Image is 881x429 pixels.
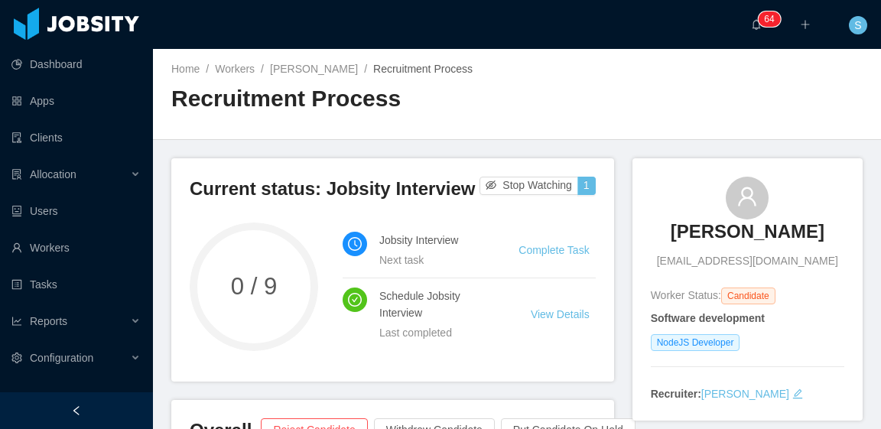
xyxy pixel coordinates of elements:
[531,308,590,320] a: View Details
[480,177,578,195] button: icon: eye-invisibleStop Watching
[671,219,824,244] h3: [PERSON_NAME]
[671,219,824,253] a: [PERSON_NAME]
[751,19,762,30] i: icon: bell
[657,253,838,269] span: [EMAIL_ADDRESS][DOMAIN_NAME]
[736,186,758,207] i: icon: user
[379,232,482,249] h4: Jobsity Interview
[519,244,589,256] a: Complete Task
[854,16,861,34] span: S
[577,177,596,195] button: 1
[379,324,494,341] div: Last completed
[30,168,76,180] span: Allocation
[701,388,789,400] a: [PERSON_NAME]
[11,196,141,226] a: icon: robotUsers
[30,315,67,327] span: Reports
[379,252,482,268] div: Next task
[270,63,358,75] a: [PERSON_NAME]
[769,11,775,27] p: 4
[764,11,769,27] p: 6
[379,288,494,321] h4: Schedule Jobsity Interview
[11,353,22,363] i: icon: setting
[11,232,141,263] a: icon: userWorkers
[373,63,473,75] span: Recruitment Process
[11,122,141,153] a: icon: auditClients
[171,63,200,75] a: Home
[206,63,209,75] span: /
[758,11,780,27] sup: 64
[171,83,517,115] h2: Recruitment Process
[190,275,318,298] span: 0 / 9
[651,388,701,400] strong: Recruiter:
[11,169,22,180] i: icon: solution
[651,334,740,351] span: NodeJS Developer
[215,63,255,75] a: Workers
[11,49,141,80] a: icon: pie-chartDashboard
[651,312,765,324] strong: Software development
[261,63,264,75] span: /
[11,86,141,116] a: icon: appstoreApps
[348,293,362,307] i: icon: check-circle
[721,288,775,304] span: Candidate
[651,289,721,301] span: Worker Status:
[30,352,93,364] span: Configuration
[348,237,362,251] i: icon: clock-circle
[800,19,811,30] i: icon: plus
[792,388,803,399] i: icon: edit
[11,269,141,300] a: icon: profileTasks
[190,177,480,201] h3: Current status: Jobsity Interview
[11,316,22,327] i: icon: line-chart
[364,63,367,75] span: /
